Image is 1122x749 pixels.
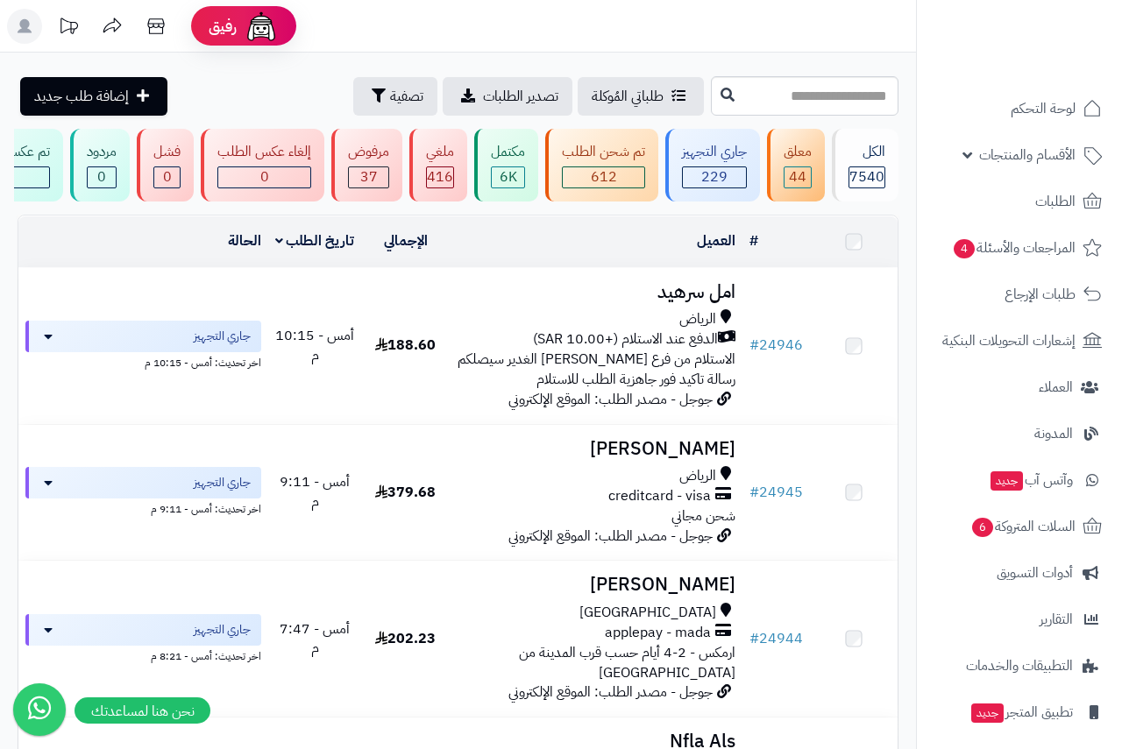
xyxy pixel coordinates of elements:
[353,77,437,116] button: تصفية
[749,482,803,503] a: #24945
[683,167,746,187] div: 229
[20,77,167,116] a: إضافة طلب جديد
[682,142,747,162] div: جاري التجهيز
[927,691,1111,733] a: تطبيق المتجرجديد
[406,129,471,201] a: ملغي 416
[989,468,1073,492] span: وآتس آب
[828,129,902,201] a: الكل7540
[533,329,718,350] span: الدفع عند الاستلام (+10.00 SAR)
[591,166,617,187] span: 612
[458,349,735,390] span: الاستلام من فرع [PERSON_NAME] الغدير سيصلكم رسالة تاكيد فور جاهزية الطلب للاستلام
[749,482,759,503] span: #
[969,700,1073,724] span: تطبيق المتجر
[592,86,664,107] span: طلباتي المُوكلة
[280,618,350,660] span: أمس - 7:47 م
[457,439,735,459] h3: [PERSON_NAME]
[508,682,713,703] span: جوجل - مصدر الطلب: الموقع الإلكتروني
[457,282,735,302] h3: امل سرهيد
[1039,375,1073,399] span: العملاء
[275,325,354,366] span: أمس - 10:15 م
[133,129,197,201] a: فشل 0
[749,628,759,649] span: #
[348,142,389,162] div: مرفوض
[217,142,311,162] div: إلغاء عكس الطلب
[579,603,716,623] span: [GEOGRAPHIC_DATA]
[97,166,106,187] span: 0
[153,142,181,162] div: فشل
[927,273,1111,315] a: طلبات الإرجاع
[784,142,812,162] div: معلق
[197,129,328,201] a: إلغاء عكس الطلب 0
[697,230,735,251] a: العميل
[275,230,355,251] a: تاريخ الطلب
[390,86,423,107] span: تصفية
[927,180,1111,223] a: الطلبات
[979,143,1076,167] span: الأقسام والمنتجات
[500,166,517,187] span: 6K
[1003,44,1105,81] img: logo-2.png
[194,474,251,491] span: جاري التجهيز
[349,167,388,187] div: 37
[749,230,758,251] a: #
[927,366,1111,408] a: العملاء
[25,352,261,371] div: اخر تحديث: أمس - 10:15 م
[971,703,1004,723] span: جديد
[1011,96,1076,121] span: لوحة التحكم
[67,129,133,201] a: مردود 0
[375,482,436,503] span: 379.68
[25,498,261,517] div: اخر تحديث: أمس - 9:11 م
[228,230,261,251] a: الحالة
[483,86,558,107] span: تصدير الطلبات
[578,77,704,116] a: طلباتي المُوكلة
[519,642,735,683] span: ارمكس - 2-4 أيام حسب قرب المدينة من [GEOGRAPHIC_DATA]
[25,646,261,664] div: اخر تحديث: أمس - 8:21 م
[662,129,763,201] a: جاري التجهيز 229
[927,505,1111,548] a: السلات المتروكة6
[927,320,1111,362] a: إشعارات التحويلات البنكية
[997,561,1073,585] span: أدوات التسويق
[749,628,803,649] a: #24944
[492,167,524,187] div: 6043
[87,142,117,162] div: مردود
[927,88,1111,130] a: لوحة التحكم
[1040,607,1073,632] span: التقارير
[260,166,269,187] span: 0
[608,486,711,506] span: creditcard - visa
[763,129,828,201] a: معلق 44
[244,9,279,44] img: ai-face.png
[426,142,454,162] div: ملغي
[942,329,1076,353] span: إشعارات التحويلات البنكية
[991,471,1023,491] span: جديد
[46,9,90,48] a: تحديثات المنصة
[927,459,1111,501] a: وآتس آبجديد
[375,628,436,649] span: 202.23
[471,129,542,201] a: مكتمل 6K
[562,142,645,162] div: تم شحن الطلب
[163,166,172,187] span: 0
[849,166,884,187] span: 7540
[88,167,116,187] div: 0
[563,167,644,187] div: 612
[427,167,453,187] div: 416
[384,230,428,251] a: الإجمالي
[360,166,378,187] span: 37
[970,514,1076,539] span: السلات المتروكة
[1005,282,1076,307] span: طلبات الإرجاع
[218,167,310,187] div: 0
[209,16,237,37] span: رفيق
[542,129,662,201] a: تم شحن الطلب 612
[1034,421,1073,446] span: المدونة
[443,77,572,116] a: تصدير الطلبات
[457,575,735,595] h3: [PERSON_NAME]
[154,167,180,187] div: 0
[849,142,885,162] div: الكل
[194,328,251,345] span: جاري التجهيز
[605,623,711,643] span: applepay - mada
[952,236,1076,260] span: المراجعات والأسئلة
[927,598,1111,640] a: التقارير
[491,142,525,162] div: مكتمل
[954,239,975,258] span: 4
[280,471,350,512] span: أمس - 9:11 م
[194,621,251,639] span: جاري التجهيز
[508,389,713,410] span: جوجل - مصدر الطلب: الموقع الإلكتروني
